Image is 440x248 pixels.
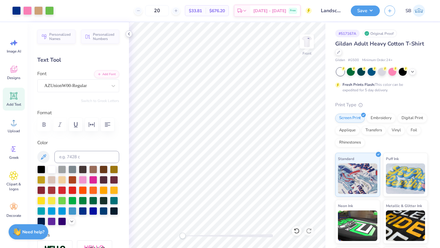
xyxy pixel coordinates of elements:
div: Front [302,51,311,56]
div: Digital Print [398,114,427,123]
span: Metallic & Glitter Ink [386,202,422,209]
img: Puff Ink [386,163,425,194]
div: Vinyl [388,126,405,135]
span: Add Text [6,102,21,107]
span: Decorate [6,213,21,218]
div: Original Proof [363,30,397,37]
span: Gildan Adult Heavy Cotton T-Shirt [335,40,424,47]
span: $676.20 [209,8,225,14]
span: SB [405,7,411,14]
div: Screen Print [335,114,365,123]
button: Personalized Numbers [81,30,119,44]
img: Metallic & Glitter Ink [386,210,425,241]
span: Free [290,9,296,13]
div: Rhinestones [335,138,365,147]
span: Personalized Numbers [93,32,116,41]
span: Minimum Order: 24 + [362,58,393,63]
span: # G500 [348,58,359,63]
button: Save [351,5,380,16]
span: Standard [338,155,354,162]
span: Upload [8,129,20,133]
span: Designs [7,75,20,80]
div: Foil [407,126,421,135]
strong: Fresh Prints Flash: [343,82,375,87]
label: Format [37,109,119,116]
span: Neon Ink [338,202,353,209]
div: Transfers [361,126,386,135]
span: Puff Ink [386,155,399,162]
div: Accessibility label [179,233,185,239]
label: Color [37,139,119,146]
button: Add Font [94,70,119,78]
strong: Need help? [22,229,44,235]
input: – – [145,5,169,16]
span: Clipart & logos [4,182,24,191]
span: [DATE] - [DATE] [253,8,286,14]
a: SB [403,5,428,17]
img: Stephanie Bilsky [413,5,425,17]
button: Switch to Greek Letters [81,98,119,103]
span: Greek [9,155,19,160]
div: # 517167A [335,30,360,37]
span: Personalized Names [49,32,72,41]
div: This color can be expedited for 5 day delivery. [343,82,418,93]
span: Gildan [335,58,345,63]
input: Untitled Design [316,5,346,17]
span: Image AI [7,49,21,54]
span: $33.81 [189,8,202,14]
div: Text Tool [37,56,119,64]
label: Font [37,70,46,77]
div: Applique [335,126,360,135]
img: Standard [338,163,377,194]
img: Neon Ink [338,210,377,241]
img: Front [301,35,313,48]
button: Personalized Names [37,30,75,44]
div: Embroidery [367,114,396,123]
div: Print Type [335,101,428,108]
input: e.g. 7428 c [54,151,119,163]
